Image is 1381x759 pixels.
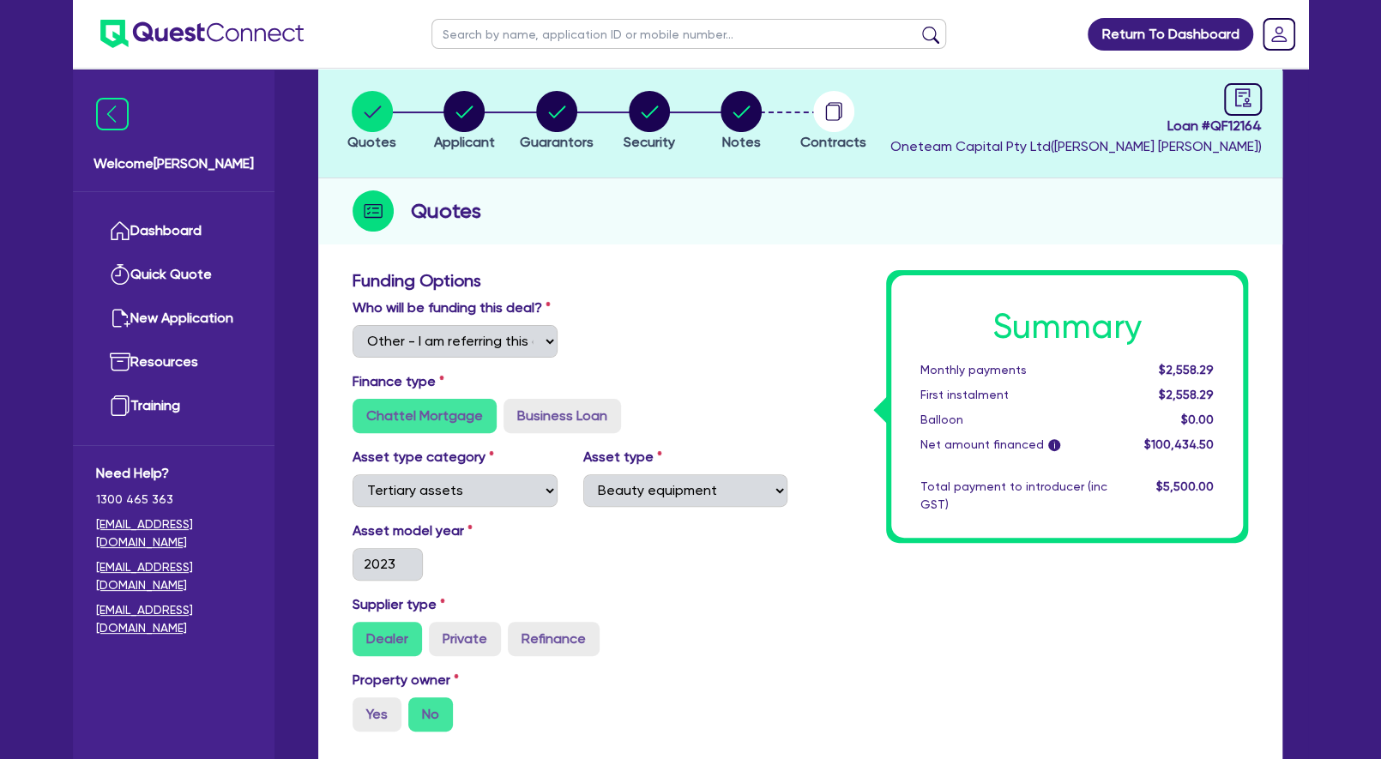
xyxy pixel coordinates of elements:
[431,19,946,49] input: Search by name, application ID or mobile number...
[908,386,1120,404] div: First instalment
[890,138,1262,154] span: Oneteam Capital Pty Ltd ( [PERSON_NAME] [PERSON_NAME] )
[353,447,494,467] label: Asset type category
[340,521,570,541] label: Asset model year
[799,90,867,154] button: Contracts
[96,253,251,297] a: Quick Quote
[1048,439,1060,451] span: i
[429,622,501,656] label: Private
[353,622,422,656] label: Dealer
[1156,479,1214,493] span: $5,500.00
[434,134,495,150] span: Applicant
[96,463,251,484] span: Need Help?
[96,601,251,637] a: [EMAIL_ADDRESS][DOMAIN_NAME]
[100,20,304,48] img: quest-connect-logo-blue
[353,399,497,433] label: Chattel Mortgage
[110,308,130,328] img: new-application
[353,697,401,732] label: Yes
[353,298,551,318] label: Who will be funding this deal?
[908,411,1120,429] div: Balloon
[347,134,396,150] span: Quotes
[96,340,251,384] a: Resources
[353,670,459,690] label: Property owner
[1144,437,1214,451] span: $100,434.50
[110,395,130,416] img: training
[583,447,662,467] label: Asset type
[411,196,481,226] h2: Quotes
[408,697,453,732] label: No
[96,515,251,551] a: [EMAIL_ADDRESS][DOMAIN_NAME]
[93,154,254,174] span: Welcome [PERSON_NAME]
[800,134,866,150] span: Contracts
[96,491,251,509] span: 1300 465 363
[890,116,1262,136] span: Loan # QF12164
[96,209,251,253] a: Dashboard
[96,384,251,428] a: Training
[520,134,594,150] span: Guarantors
[353,371,444,392] label: Finance type
[96,297,251,340] a: New Application
[110,264,130,285] img: quick-quote
[908,436,1120,454] div: Net amount financed
[1181,413,1214,426] span: $0.00
[353,190,394,232] img: step-icon
[353,270,787,291] h3: Funding Options
[1257,12,1301,57] a: Dropdown toggle
[720,90,763,154] button: Notes
[1088,18,1253,51] a: Return To Dashboard
[908,361,1120,379] div: Monthly payments
[920,306,1214,347] h1: Summary
[519,90,594,154] button: Guarantors
[96,558,251,594] a: [EMAIL_ADDRESS][DOMAIN_NAME]
[624,134,675,150] span: Security
[1159,363,1214,376] span: $2,558.29
[508,622,600,656] label: Refinance
[347,90,397,154] button: Quotes
[1159,388,1214,401] span: $2,558.29
[110,352,130,372] img: resources
[908,478,1120,514] div: Total payment to introducer (inc GST)
[1233,88,1252,107] span: audit
[504,399,621,433] label: Business Loan
[96,98,129,130] img: icon-menu-close
[433,90,496,154] button: Applicant
[722,134,761,150] span: Notes
[623,90,676,154] button: Security
[353,594,445,615] label: Supplier type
